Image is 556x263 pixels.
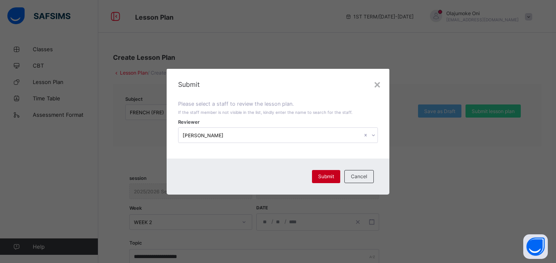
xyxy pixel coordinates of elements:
[523,234,548,259] button: Open asap
[318,173,334,179] span: Submit
[351,173,367,179] span: Cancel
[183,132,362,138] div: [PERSON_NAME]
[373,77,381,91] div: ×
[178,119,200,125] span: Reviewer
[178,110,353,115] span: If the staff member is not visible in the list, kindly enter the name to search for the staff.
[178,101,294,107] span: Please select a staff to review the lesson plan.
[178,80,377,88] span: Submit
